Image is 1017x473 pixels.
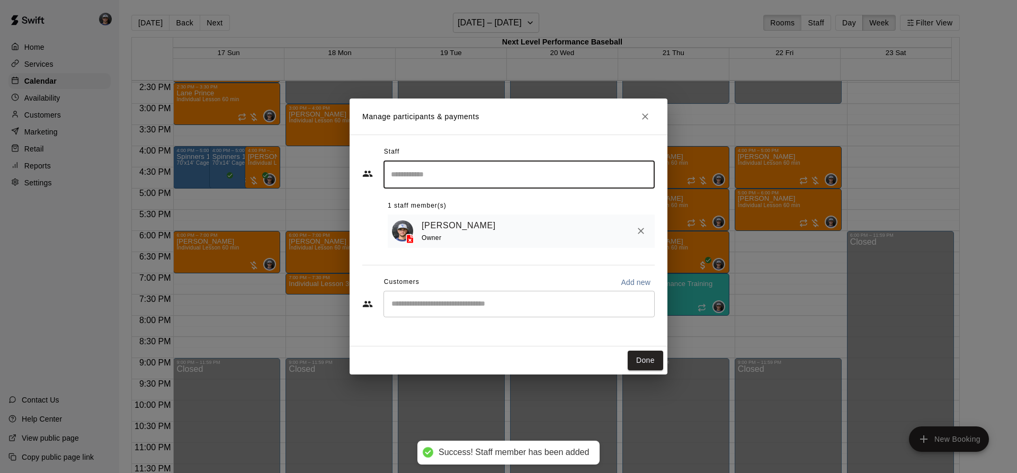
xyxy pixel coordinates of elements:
[439,447,589,458] div: Success! Staff member has been added
[383,160,655,189] div: Search staff
[621,277,650,288] p: Add new
[422,219,496,233] a: [PERSON_NAME]
[631,221,650,240] button: Remove
[384,144,399,160] span: Staff
[636,107,655,126] button: Close
[617,274,655,291] button: Add new
[384,274,420,291] span: Customers
[422,234,441,242] span: Owner
[388,198,447,215] span: 1 staff member(s)
[362,168,373,179] svg: Staff
[362,111,479,122] p: Manage participants & payments
[362,299,373,309] svg: Customers
[628,351,663,370] button: Done
[392,220,413,242] img: Mason Edwards
[383,291,655,317] div: Start typing to search customers...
